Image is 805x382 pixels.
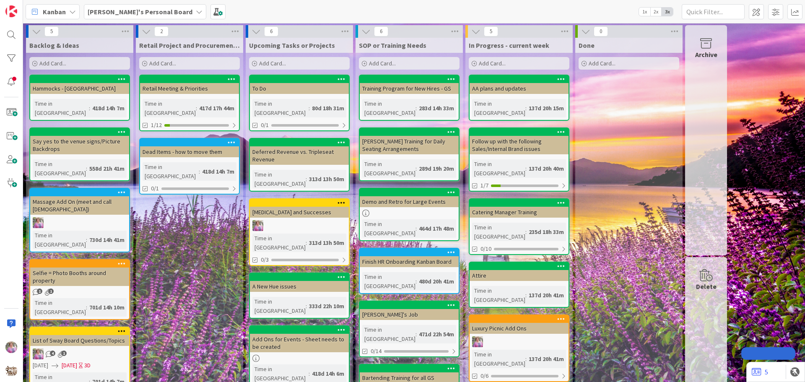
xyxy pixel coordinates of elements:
span: : [415,104,417,113]
div: Time in [GEOGRAPHIC_DATA] [362,219,415,238]
span: : [86,303,87,312]
span: Add Card... [479,60,506,67]
div: Say yes to the venue signs/Picture Backdrops [30,128,129,154]
span: : [525,227,527,236]
div: Selfie = Photo Booths around property [30,268,129,286]
span: : [415,224,417,233]
span: 3x [662,8,673,16]
div: Selfie = Photo Booths around property [30,260,129,286]
div: Time in [GEOGRAPHIC_DATA] [362,272,415,291]
div: List of Sway Board Questions/Topics [30,335,129,346]
div: Luxury Picnic Add Ons [470,323,569,334]
span: Add Card... [259,60,286,67]
span: : [86,164,87,173]
span: 0/1 [151,184,159,193]
span: : [525,354,527,364]
div: Time in [GEOGRAPHIC_DATA] [33,231,86,249]
span: : [309,369,310,378]
div: Time in [GEOGRAPHIC_DATA] [472,223,525,241]
div: A New Hue issues [250,273,349,292]
span: : [525,164,527,173]
span: 5 [44,26,59,36]
div: OM [250,220,349,231]
div: Time in [GEOGRAPHIC_DATA] [33,298,86,317]
div: AA plans and updates [470,83,569,94]
div: Follow up with the following Sales/Internal Brand issues [470,128,569,154]
span: Add Card... [149,60,176,67]
span: : [89,104,90,113]
span: 0 [594,26,608,36]
div: [PERSON_NAME]'s Job [360,309,459,320]
span: [DATE] [33,361,48,370]
div: Hammocks - [GEOGRAPHIC_DATA] [30,75,129,94]
span: 1 [61,351,67,356]
img: OM [252,220,263,231]
div: Retail Meeting & Priorities [140,83,239,94]
span: 1 [48,288,54,294]
span: 0/3 [261,255,269,264]
div: 701d 14h 10m [87,303,127,312]
div: [MEDICAL_DATA] and Successes [250,199,349,218]
div: Massage Add On (meet and call [DEMOGRAPHIC_DATA]) [30,189,129,215]
div: [MEDICAL_DATA] and Successes [250,207,349,218]
div: 137d 20h 41m [527,354,566,364]
div: Time in [GEOGRAPHIC_DATA] [252,170,306,188]
span: 2x [650,8,662,16]
img: Visit kanbanzone.com [5,5,17,17]
div: Time in [GEOGRAPHIC_DATA] [472,159,525,178]
div: 80d 18h 31m [310,104,346,113]
span: 1/12 [151,121,162,130]
span: : [415,277,417,286]
div: Delete [696,281,717,291]
span: : [525,104,527,113]
div: 283d 14h 33m [417,104,456,113]
span: Backlog & Ideas [29,41,79,49]
img: avatar [5,365,17,377]
span: : [525,291,527,300]
div: OM [30,348,129,359]
div: Follow up with the following Sales/Internal Brand issues [470,136,569,154]
div: 471d 22h 54m [417,330,456,339]
span: : [196,104,197,113]
div: 730d 14h 41m [87,235,127,244]
div: Time in [GEOGRAPHIC_DATA] [143,162,199,181]
div: 137d 20h 41m [527,291,566,300]
div: OM [470,336,569,347]
div: Time in [GEOGRAPHIC_DATA] [362,325,415,343]
div: Time in [GEOGRAPHIC_DATA] [252,297,306,315]
span: Done [579,41,595,49]
span: 0/10 [480,244,491,253]
a: 5 [752,367,768,377]
div: Archive [695,49,717,60]
div: A New Hue issues [250,281,349,292]
div: Time in [GEOGRAPHIC_DATA] [362,99,415,117]
div: Attire [470,262,569,281]
div: 418d 14h 7m [200,167,236,176]
img: OM [5,341,17,353]
input: Quick Filter... [682,4,745,19]
div: Finish HR Onboarding Kanban Board [360,249,459,267]
div: [PERSON_NAME] Training for Daily Seating Arrangements [360,128,459,154]
div: [PERSON_NAME]'s Job [360,301,459,320]
span: : [86,235,87,244]
div: To Do [250,83,349,94]
span: [DATE] [62,361,77,370]
div: Training Program for New Hires - GS [360,75,459,94]
b: [PERSON_NAME]'s Personal Board [88,8,192,16]
span: : [199,167,200,176]
div: Time in [GEOGRAPHIC_DATA] [33,99,89,117]
div: Time in [GEOGRAPHIC_DATA] [33,159,86,178]
div: Say yes to the venue signs/Picture Backdrops [30,136,129,154]
span: Retail Project and Procurement Goals [139,41,240,49]
span: : [306,238,307,247]
div: 333d 22h 10m [307,301,346,311]
span: 5 [484,26,498,36]
span: 1/7 [480,181,488,190]
div: 417d 17h 44m [197,104,236,113]
span: 4 [50,351,55,356]
div: 418d 14h 7m [90,104,127,113]
div: 464d 17h 48m [417,224,456,233]
span: Upcoming Tasks or Projects [249,41,335,49]
div: Dead Items - how to move them [140,139,239,157]
div: To Do [250,75,349,94]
